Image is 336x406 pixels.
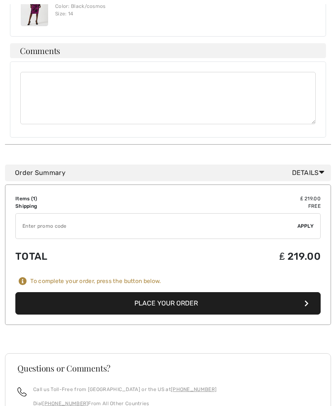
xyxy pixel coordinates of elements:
[10,44,326,59] h4: Comments
[16,214,297,239] input: Promo code
[55,3,177,18] div: Color: Black/cosmos Size: 14
[33,196,35,202] span: 1
[149,243,321,271] td: ₤ 219.00
[149,203,321,210] td: Free
[149,195,321,203] td: ₤ 219.00
[15,203,149,210] td: Shipping
[15,168,328,178] div: Order Summary
[15,293,321,315] button: Place Your Order
[171,387,217,393] a: [PHONE_NUMBER]
[15,243,149,271] td: Total
[33,386,217,394] p: Call us Toll-Free from [GEOGRAPHIC_DATA] or the US at
[297,223,314,230] span: Apply
[15,195,149,203] td: Items ( )
[30,278,161,285] div: To complete your order, press the button below.
[20,72,316,125] textarea: Comments
[292,168,328,178] span: Details
[17,388,27,397] img: call
[17,364,319,373] h3: Questions or Comments?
